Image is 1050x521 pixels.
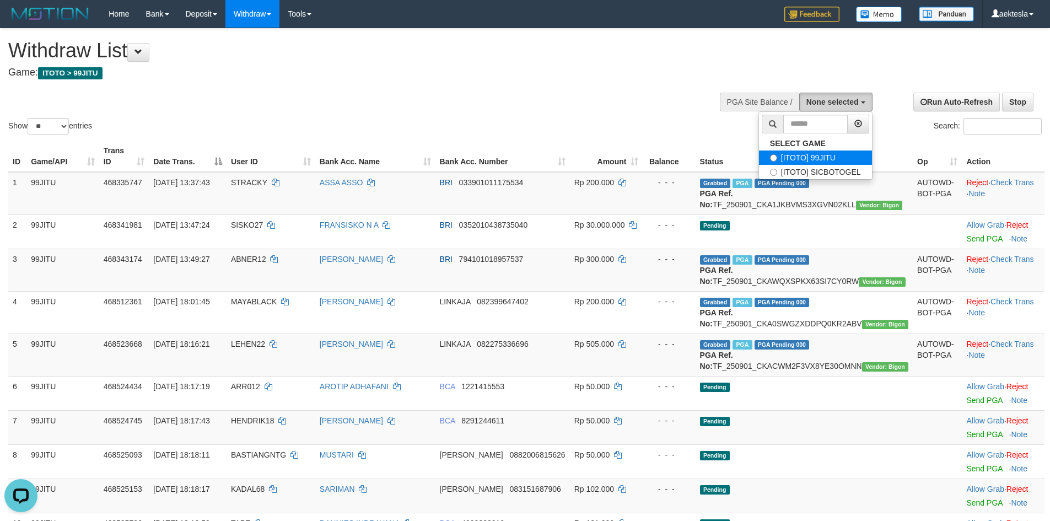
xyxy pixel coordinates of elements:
span: · [966,382,1006,391]
th: Action [962,141,1044,172]
td: TF_250901_CKA0SWGZXDDPQ0KR2ABV [696,291,913,334]
td: · · [962,291,1044,334]
div: - - - [647,296,691,307]
span: Pending [700,383,730,392]
a: Reject [1006,485,1029,493]
div: - - - [647,484,691,495]
button: Open LiveChat chat widget [4,4,37,37]
span: Rp 200.000 [574,297,614,306]
span: LINKAJA [440,297,471,306]
label: Search: [934,118,1042,135]
span: HENDRIK18 [231,416,274,425]
span: [DATE] 18:17:19 [153,382,209,391]
td: 1 [8,172,26,215]
span: 468512361 [104,297,142,306]
th: Date Trans.: activate to sort column descending [149,141,227,172]
label: Show entries [8,118,92,135]
span: Copy 0882006815626 to clipboard [509,450,565,459]
a: Check Trans [990,340,1034,348]
span: Marked by aekveyron [733,298,752,307]
a: Note [968,308,985,317]
a: Reject [966,255,988,264]
span: [PERSON_NAME] [440,485,503,493]
span: SISKO27 [231,221,263,229]
span: Rp 30.000.000 [574,221,625,229]
h4: Game: [8,67,689,78]
td: · [962,444,1044,479]
span: 468525093 [104,450,142,459]
div: - - - [647,415,691,426]
span: Rp 50.000 [574,416,610,425]
div: - - - [647,219,691,230]
span: Copy 082275336696 to clipboard [477,340,528,348]
span: Copy 1221415553 to clipboard [461,382,504,391]
span: Copy 082399647402 to clipboard [477,297,528,306]
b: PGA Ref. No: [700,351,733,370]
a: Send PGA [966,498,1002,507]
span: PGA Pending [755,298,810,307]
a: SELECT GAME [759,136,872,151]
span: PGA Pending [755,255,810,265]
td: 6 [8,376,26,410]
a: Send PGA [966,234,1002,243]
a: Check Trans [990,178,1034,187]
a: [PERSON_NAME] [320,255,383,264]
td: 5 [8,334,26,376]
a: Note [968,189,985,198]
input: Search: [963,118,1042,135]
a: Send PGA [966,430,1002,439]
a: Note [968,351,985,359]
td: · [962,376,1044,410]
th: Game/API: activate to sort column ascending [26,141,99,172]
td: 99JITU [26,334,99,376]
label: [ITOTO] 99JITU [759,151,872,165]
th: Bank Acc. Number: activate to sort column ascending [435,141,570,172]
span: Marked by aeklambo [733,255,752,265]
td: · [962,214,1044,249]
td: · · [962,172,1044,215]
input: [ITOTO] 99JITU [770,154,777,162]
th: ID [8,141,26,172]
span: Pending [700,417,730,426]
td: TF_250901_CKA1JKBVMS3XGVN02KLL [696,172,913,215]
div: PGA Site Balance / [720,93,799,111]
td: AUTOWD-BOT-PGA [913,249,962,291]
div: - - - [647,339,691,350]
span: BRI [440,221,453,229]
span: Pending [700,221,730,230]
input: [ITOTO] SICBOTOGEL [770,169,777,176]
div: - - - [647,449,691,460]
span: BRI [440,255,453,264]
td: 99JITU [26,376,99,410]
span: Pending [700,451,730,460]
span: Grabbed [700,179,731,188]
span: Copy 033901011175534 to clipboard [459,178,524,187]
span: Marked by aeklambo [733,340,752,350]
span: PGA Pending [755,179,810,188]
span: [DATE] 13:49:27 [153,255,209,264]
a: Reject [966,297,988,306]
td: 99JITU [26,172,99,215]
span: [DATE] 18:18:17 [153,485,209,493]
a: Allow Grab [966,382,1004,391]
b: PGA Ref. No: [700,266,733,286]
span: Vendor URL: https://checkout31.1velocity.biz [862,362,908,372]
a: Reject [1006,450,1029,459]
td: · · [962,334,1044,376]
span: · [966,221,1006,229]
span: BCA [440,382,455,391]
a: [PERSON_NAME] [320,416,383,425]
th: Balance [643,141,695,172]
td: 3 [8,249,26,291]
span: Copy 794101018957537 to clipboard [459,255,524,264]
td: · [962,410,1044,444]
a: Check Trans [990,255,1034,264]
b: SELECT GAME [770,139,826,148]
span: [DATE] 18:01:45 [153,297,209,306]
th: Bank Acc. Name: activate to sort column ascending [315,141,435,172]
th: Amount: activate to sort column ascending [570,141,643,172]
span: ITOTO > 99JITU [38,67,103,79]
span: 468525153 [104,485,142,493]
span: Copy 0352010438735040 to clipboard [459,221,528,229]
b: PGA Ref. No: [700,189,733,209]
